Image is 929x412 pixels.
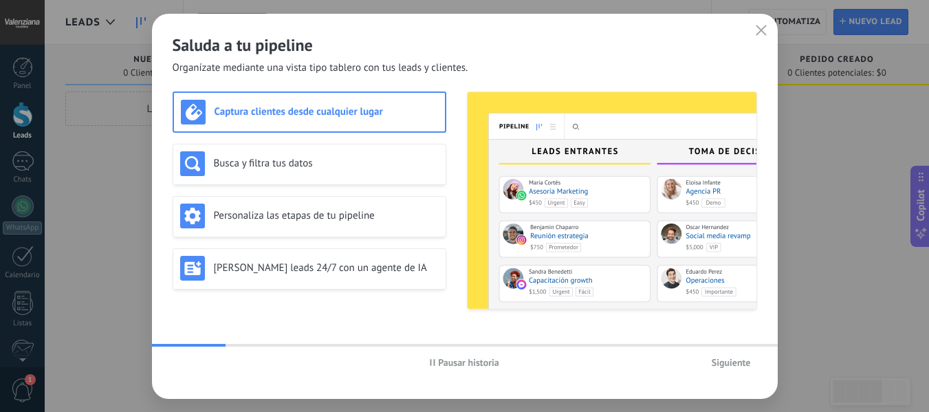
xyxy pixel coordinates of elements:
[173,34,757,56] h2: Saluda a tu pipeline
[712,358,751,367] span: Siguiente
[214,157,439,170] h3: Busca y filtra tus datos
[214,261,439,274] h3: [PERSON_NAME] leads 24/7 con un agente de IA
[214,209,439,222] h3: Personaliza las etapas de tu pipeline
[173,61,468,75] span: Organízate mediante una vista tipo tablero con tus leads y clientes.
[438,358,499,367] span: Pausar historia
[424,352,505,373] button: Pausar historia
[706,352,757,373] button: Siguiente
[215,105,438,118] h3: Captura clientes desde cualquier lugar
